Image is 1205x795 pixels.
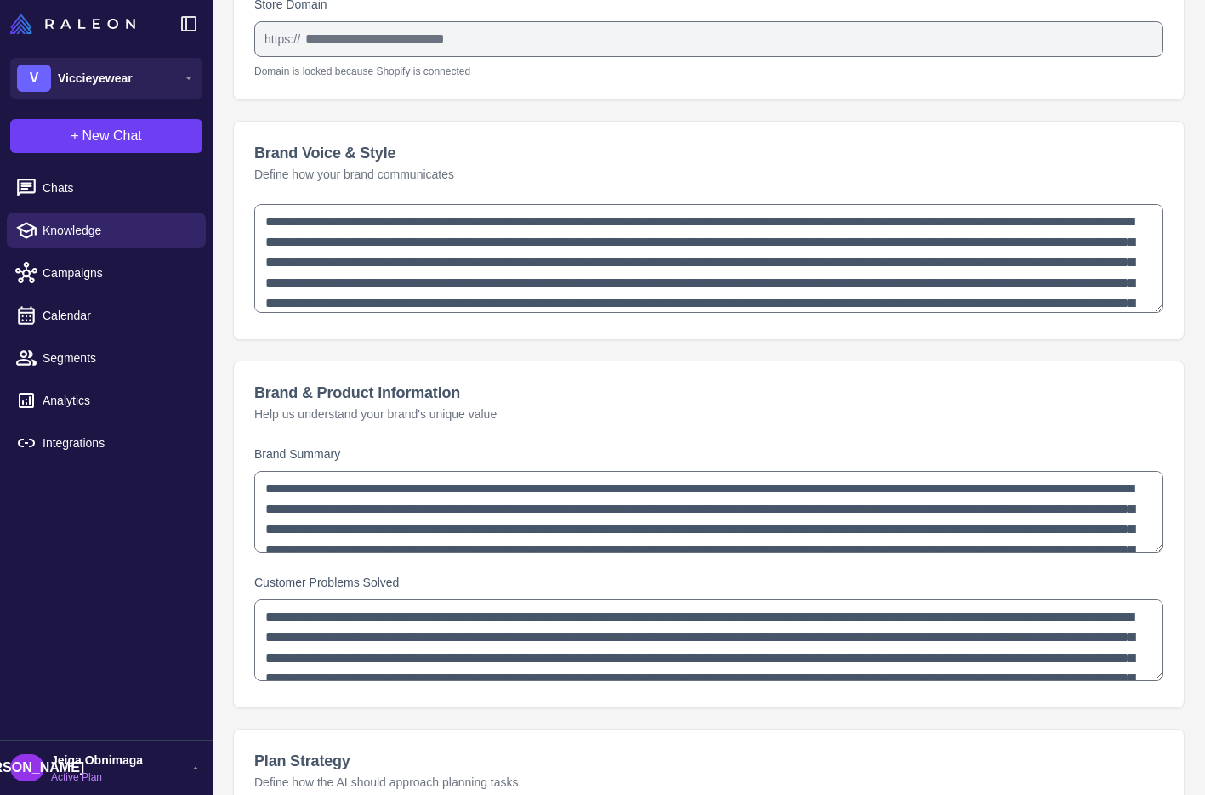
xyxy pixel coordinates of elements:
span: Chats [43,179,192,197]
span: Active Plan [51,769,143,785]
a: Analytics [7,383,206,418]
img: Raleon Logo [10,14,135,34]
button: +New Chat [10,119,202,153]
label: Customer Problems Solved [254,576,399,589]
span: Analytics [43,391,192,410]
h2: Brand & Product Information [254,382,1163,405]
a: Chats [7,170,206,206]
h2: Brand Voice & Style [254,142,1163,165]
span: Viccieyewear [58,69,133,88]
span: Calendar [43,306,192,325]
div: [PERSON_NAME] [10,754,44,781]
a: Segments [7,340,206,376]
p: Domain is locked because Shopify is connected [254,64,1163,79]
span: Integrations [43,434,192,452]
span: + [71,126,78,146]
a: Knowledge [7,213,206,248]
a: Calendar [7,298,206,333]
a: Campaigns [7,255,206,291]
div: V [17,65,51,92]
p: Define how the AI should approach planning tasks [254,773,1163,792]
span: New Chat [82,126,142,146]
span: Knowledge [43,221,192,240]
button: VViccieyewear [10,58,202,99]
a: Integrations [7,425,206,461]
p: Define how your brand communicates [254,165,1163,184]
span: Jeiga Obnimaga [51,751,143,769]
h2: Plan Strategy [254,750,1163,773]
label: Brand Summary [254,447,340,461]
span: Segments [43,349,192,367]
p: Help us understand your brand's unique value [254,405,1163,423]
span: Campaigns [43,264,192,282]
